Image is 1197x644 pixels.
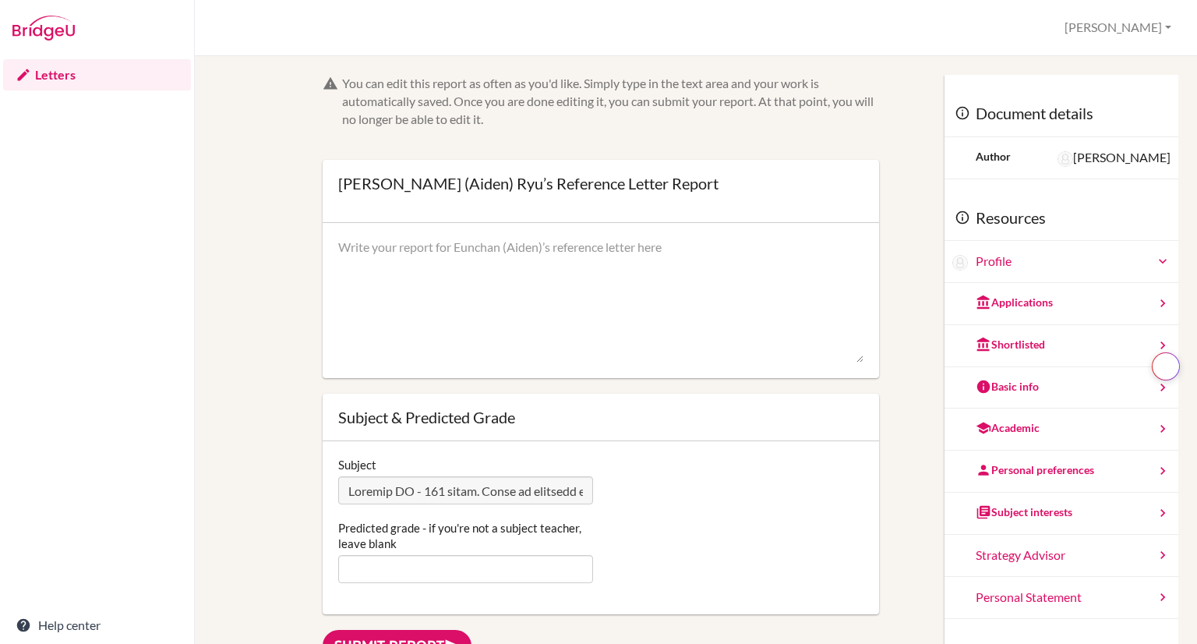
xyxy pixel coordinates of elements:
div: [PERSON_NAME] [1058,149,1171,167]
a: Academic [945,409,1178,451]
a: Strategy Advisor [945,535,1178,577]
a: Personal Statement [945,577,1178,619]
img: Bridge-U [12,16,75,41]
div: Subject & Predicted Grade [338,409,863,425]
div: Document details [945,90,1178,137]
div: Applications [976,295,1053,310]
div: Academic [976,420,1040,436]
a: Profile [976,253,1171,271]
div: Resources [945,195,1178,242]
img: Eunchan (Aiden) Ryu [952,255,968,271]
a: Basic info [945,367,1178,409]
a: Personal preferences [945,451,1178,493]
a: Letters [3,59,191,90]
div: You can edit this report as often as you'd like. Simply type in the text area and your work is au... [342,75,879,129]
div: Author [976,149,1011,165]
img: Sara Morgan [1058,151,1073,167]
a: Subject interests [945,493,1178,535]
div: Basic info [976,379,1039,395]
label: Subject [338,457,376,472]
a: Shortlisted [945,325,1178,367]
div: Shortlisted [976,337,1045,352]
a: Help center [3,610,191,641]
div: [PERSON_NAME] (Aiden) Ryu’s Reference Letter Report [338,175,719,191]
div: Subject interests [976,504,1072,520]
label: Predicted grade - if you're not a subject teacher, leave blank [338,520,593,551]
a: Applications [945,283,1178,325]
div: Personal preferences [976,462,1094,478]
button: [PERSON_NAME] [1058,13,1178,42]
